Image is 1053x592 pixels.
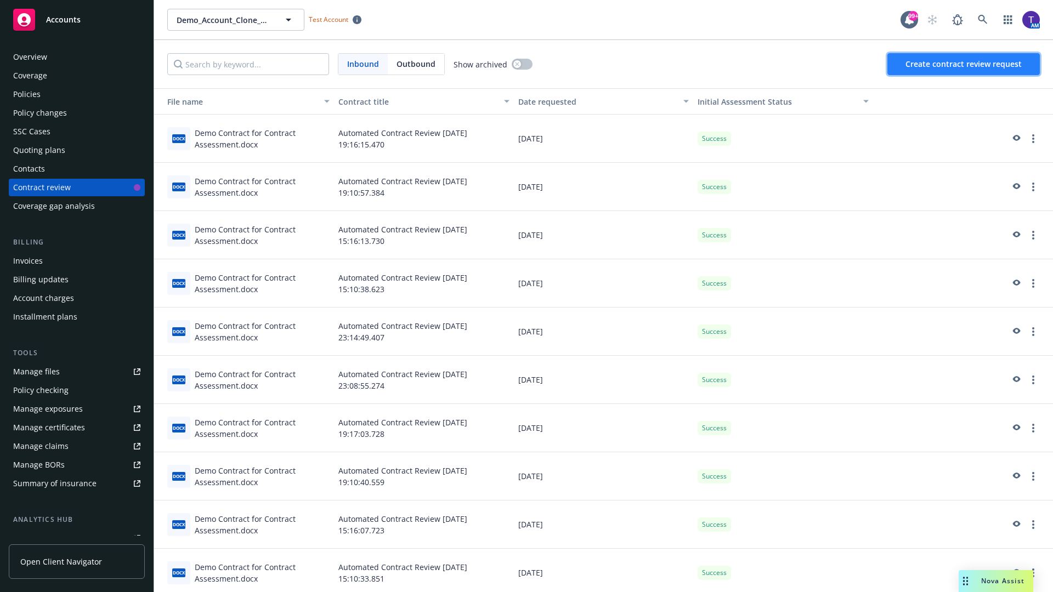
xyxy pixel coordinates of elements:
a: Policies [9,86,145,103]
div: Automated Contract Review [DATE] 23:14:49.407 [334,308,514,356]
div: Contract title [338,96,497,107]
div: Toggle SortBy [158,96,318,107]
a: Policy checking [9,382,145,399]
button: Create contract review request [887,53,1040,75]
a: Invoices [9,252,145,270]
a: SSC Cases [9,123,145,140]
a: Policy changes [9,104,145,122]
a: Contacts [9,160,145,178]
a: more [1027,180,1040,193]
a: more [1027,470,1040,483]
a: preview [1009,373,1022,386]
a: Coverage gap analysis [9,197,145,215]
span: docx [172,327,185,335]
span: Open Client Navigator [20,556,102,567]
div: Toggle SortBy [698,96,857,107]
div: Billing updates [13,271,69,288]
a: Contract review [9,179,145,196]
div: Demo Contract for Contract Assessment.docx [195,561,330,584]
div: Quoting plans [13,141,65,159]
a: more [1027,518,1040,531]
span: Demo_Account_Clone_QA_CR_Tests_Demo [177,14,271,26]
div: Policy changes [13,104,67,122]
span: Show archived [454,59,507,70]
div: Contract review [13,179,71,196]
button: Date requested [514,88,694,115]
div: Automated Contract Review [DATE] 19:10:57.384 [334,163,514,211]
span: Create contract review request [905,59,1022,69]
div: [DATE] [514,356,694,404]
span: Inbound [338,54,388,75]
div: Demo Contract for Contract Assessment.docx [195,320,330,343]
a: preview [1009,422,1022,435]
div: Manage BORs [13,456,65,474]
a: preview [1009,277,1022,290]
a: Accounts [9,4,145,35]
a: Overview [9,48,145,66]
div: SSC Cases [13,123,50,140]
div: Demo Contract for Contract Assessment.docx [195,175,330,198]
a: Billing updates [9,271,145,288]
div: Contacts [13,160,45,178]
a: Report a Bug [947,9,969,31]
div: Manage certificates [13,419,85,436]
span: docx [172,520,185,528]
div: [DATE] [514,259,694,308]
a: Summary of insurance [9,475,145,492]
span: Success [702,423,727,433]
div: Account charges [13,289,74,307]
span: Success [702,327,727,337]
button: Demo_Account_Clone_QA_CR_Tests_Demo [167,9,304,31]
div: Tools [9,348,145,358]
span: Success [702,568,727,578]
div: Demo Contract for Contract Assessment.docx [195,465,330,488]
span: Nova Assist [981,576,1024,585]
div: Automated Contract Review [DATE] 15:10:38.623 [334,259,514,308]
div: Invoices [13,252,43,270]
a: Coverage [9,67,145,84]
a: preview [1009,132,1022,145]
div: Manage files [13,363,60,380]
span: Success [702,471,727,481]
a: more [1027,132,1040,145]
a: Quoting plans [9,141,145,159]
span: Outbound [397,58,435,70]
a: Manage certificates [9,419,145,436]
div: Billing [9,237,145,248]
span: Success [702,182,727,192]
a: more [1027,422,1040,435]
div: [DATE] [514,115,694,163]
div: [DATE] [514,308,694,356]
span: docx [172,231,185,239]
a: preview [1009,470,1022,483]
span: Success [702,520,727,530]
span: Initial Assessment Status [698,96,792,107]
span: Test Account [309,15,348,24]
a: Account charges [9,289,145,307]
div: Coverage gap analysis [13,197,95,215]
div: Automated Contract Review [DATE] 19:17:03.728 [334,404,514,452]
a: more [1027,566,1040,579]
span: docx [172,568,185,577]
div: Automated Contract Review [DATE] 19:16:15.470 [334,115,514,163]
span: Test Account [304,14,366,25]
a: Installment plans [9,308,145,326]
a: Start snowing [921,9,943,31]
a: preview [1009,229,1022,242]
span: docx [172,134,185,143]
div: Installment plans [13,308,77,326]
div: Policy checking [13,382,69,399]
div: Manage claims [13,437,69,455]
div: Overview [13,48,47,66]
a: more [1027,229,1040,242]
a: Manage exposures [9,400,145,418]
div: Automated Contract Review [DATE] 15:16:13.730 [334,211,514,259]
div: File name [158,96,318,107]
div: Summary of insurance [13,475,97,492]
div: Demo Contract for Contract Assessment.docx [195,272,330,295]
input: Search by keyword... [167,53,329,75]
img: photo [1022,11,1040,29]
a: Loss summary generator [9,530,145,547]
div: Automated Contract Review [DATE] 19:10:40.559 [334,452,514,500]
div: Analytics hub [9,514,145,525]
